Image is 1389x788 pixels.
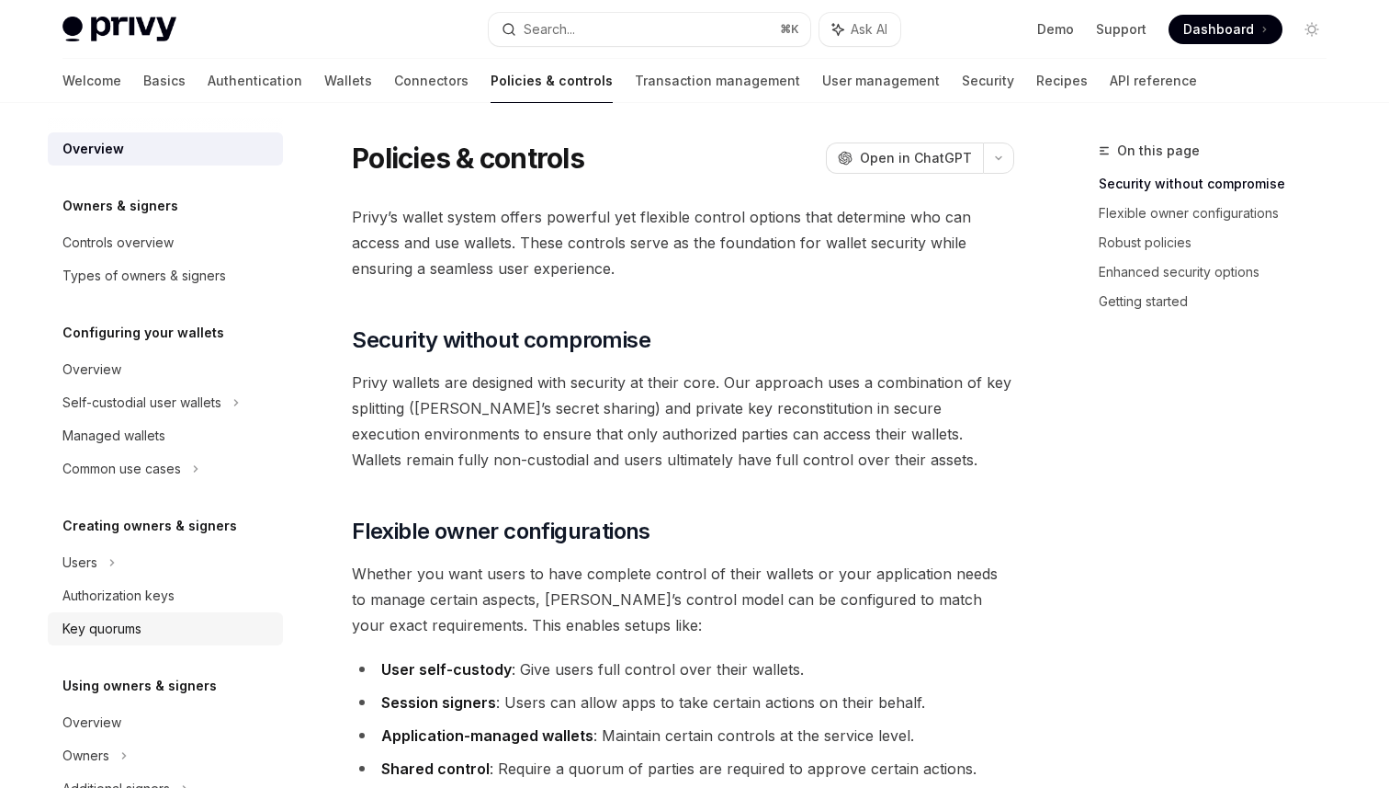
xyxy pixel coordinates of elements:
[62,712,121,734] div: Overview
[1037,20,1074,39] a: Demo
[352,756,1014,782] li: : Require a quorum of parties are required to approve certain actions.
[1183,20,1254,39] span: Dashboard
[1099,169,1341,199] a: Security without compromise
[394,59,469,103] a: Connectors
[860,149,972,167] span: Open in ChatGPT
[62,458,181,480] div: Common use cases
[62,675,217,697] h5: Using owners & signers
[352,204,1014,281] span: Privy’s wallet system offers powerful yet flexible control options that determine who can access ...
[352,561,1014,638] span: Whether you want users to have complete control of their wallets or your application needs to man...
[62,17,176,42] img: light logo
[1096,20,1146,39] a: Support
[1099,228,1341,257] a: Robust policies
[143,59,186,103] a: Basics
[352,325,650,355] span: Security without compromise
[352,657,1014,682] li: : Give users full control over their wallets.
[489,13,810,46] button: Search...⌘K
[62,265,226,287] div: Types of owners & signers
[48,132,283,166] a: Overview
[62,322,224,344] h5: Configuring your wallets
[48,226,283,259] a: Controls overview
[62,359,121,381] div: Overview
[851,20,887,39] span: Ask AI
[62,392,221,414] div: Self-custodial user wallets
[62,232,174,254] div: Controls overview
[1110,59,1197,103] a: API reference
[1099,287,1341,316] a: Getting started
[1297,15,1327,44] button: Toggle dark mode
[352,723,1014,748] li: : Maintain certain controls at the service level.
[1169,15,1282,44] a: Dashboard
[381,726,593,745] strong: Application-managed wallets
[48,259,283,292] a: Types of owners & signers
[48,579,283,612] a: Authorization keys
[352,517,650,546] span: Flexible owner configurations
[48,706,283,739] a: Overview
[635,59,800,103] a: Transaction management
[381,693,496,712] strong: Session signers
[48,353,283,386] a: Overview
[826,143,983,174] button: Open in ChatGPT
[324,59,372,103] a: Wallets
[62,195,178,217] h5: Owners & signers
[62,515,237,537] h5: Creating owners & signers
[1117,140,1200,162] span: On this page
[381,660,512,679] strong: User self-custody
[62,618,141,640] div: Key quorums
[1036,59,1088,103] a: Recipes
[780,22,799,37] span: ⌘ K
[1099,257,1341,287] a: Enhanced security options
[62,59,121,103] a: Welcome
[48,419,283,452] a: Managed wallets
[962,59,1014,103] a: Security
[1099,199,1341,228] a: Flexible owner configurations
[819,13,900,46] button: Ask AI
[352,370,1014,473] span: Privy wallets are designed with security at their core. Our approach uses a combination of key sp...
[62,425,165,447] div: Managed wallets
[62,585,175,607] div: Authorization keys
[352,142,584,175] h1: Policies & controls
[524,18,575,40] div: Search...
[822,59,940,103] a: User management
[381,759,490,778] strong: Shared control
[62,552,97,574] div: Users
[491,59,613,103] a: Policies & controls
[352,690,1014,715] li: : Users can allow apps to take certain actions on their behalf.
[208,59,302,103] a: Authentication
[48,612,283,645] a: Key quorums
[62,745,109,767] div: Owners
[62,138,124,160] div: Overview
